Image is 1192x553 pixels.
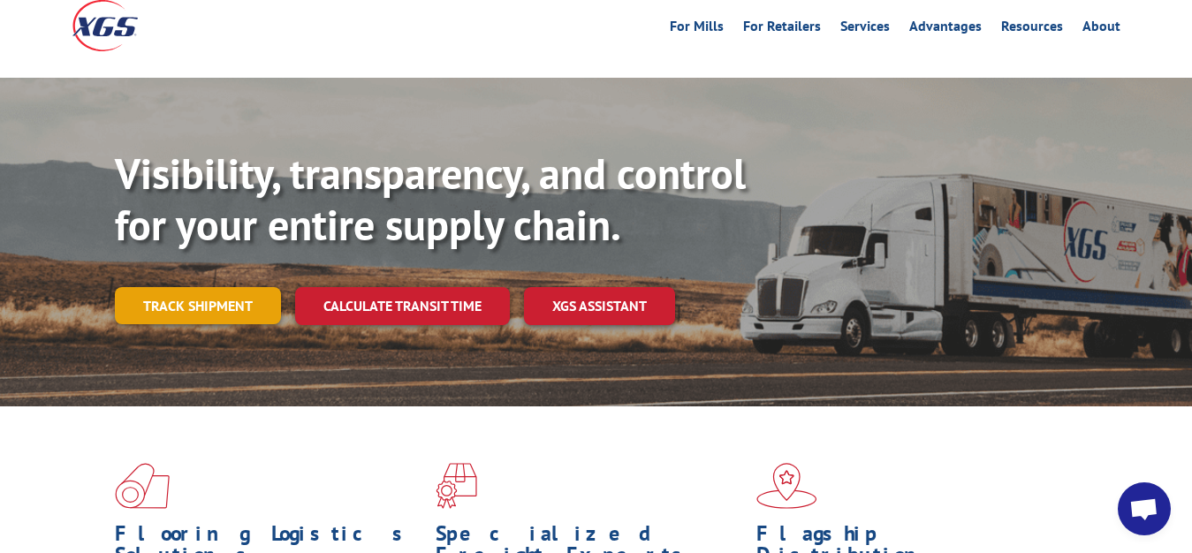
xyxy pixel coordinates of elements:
[115,287,281,324] a: Track shipment
[909,19,982,39] a: Advantages
[436,463,477,509] img: xgs-icon-focused-on-flooring-red
[524,287,675,325] a: XGS ASSISTANT
[756,463,817,509] img: xgs-icon-flagship-distribution-model-red
[1001,19,1063,39] a: Resources
[840,19,890,39] a: Services
[743,19,821,39] a: For Retailers
[1118,482,1171,535] a: Open chat
[670,19,724,39] a: For Mills
[115,146,746,252] b: Visibility, transparency, and control for your entire supply chain.
[1082,19,1120,39] a: About
[295,287,510,325] a: Calculate transit time
[115,463,170,509] img: xgs-icon-total-supply-chain-intelligence-red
